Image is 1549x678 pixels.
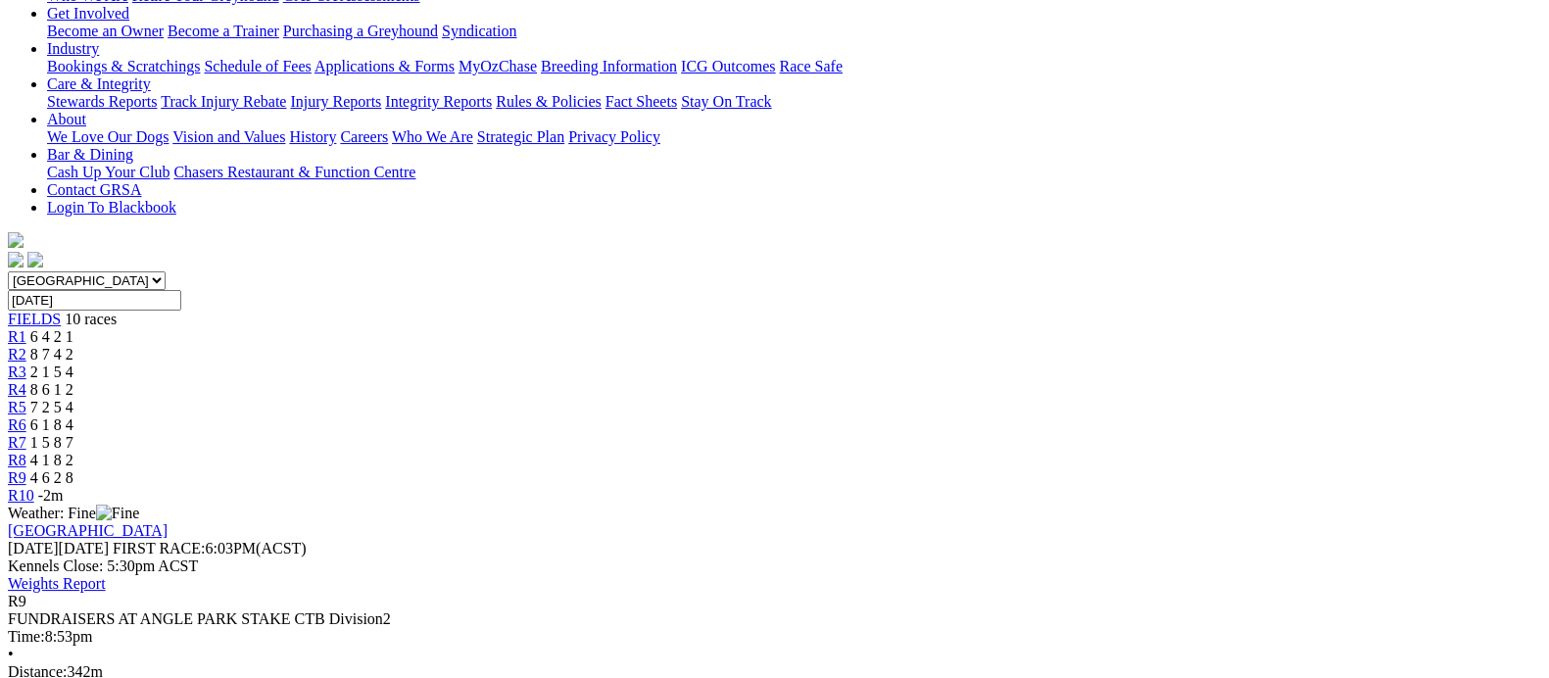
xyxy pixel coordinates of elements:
[8,593,26,609] span: R9
[8,522,168,539] a: [GEOGRAPHIC_DATA]
[8,610,1541,628] div: FUNDRAISERS AT ANGLE PARK STAKE CTB Division2
[442,23,516,39] a: Syndication
[385,93,492,110] a: Integrity Reports
[8,290,181,311] input: Select date
[30,434,73,451] span: 1 5 8 7
[8,646,14,662] span: •
[289,128,336,145] a: History
[340,128,388,145] a: Careers
[681,93,771,110] a: Stay On Track
[47,128,1541,146] div: About
[8,557,1541,575] div: Kennels Close: 5:30pm ACST
[27,252,43,267] img: twitter.svg
[8,381,26,398] a: R4
[8,346,26,363] a: R2
[8,434,26,451] a: R7
[204,58,311,74] a: Schedule of Fees
[47,199,176,216] a: Login To Blackbook
[47,5,129,22] a: Get Involved
[161,93,286,110] a: Track Injury Rebate
[392,128,473,145] a: Who We Are
[779,58,842,74] a: Race Safe
[47,93,157,110] a: Stewards Reports
[113,540,205,557] span: FIRST RACE:
[47,23,164,39] a: Become an Owner
[283,23,438,39] a: Purchasing a Greyhound
[30,416,73,433] span: 6 1 8 4
[168,23,279,39] a: Become a Trainer
[38,487,64,504] span: -2m
[47,75,151,92] a: Care & Integrity
[541,58,677,74] a: Breeding Information
[8,487,34,504] a: R10
[8,363,26,380] a: R3
[8,540,59,557] span: [DATE]
[568,128,660,145] a: Privacy Policy
[47,23,1541,40] div: Get Involved
[47,58,1541,75] div: Industry
[8,252,24,267] img: facebook.svg
[8,399,26,415] a: R5
[477,128,564,145] a: Strategic Plan
[47,40,99,57] a: Industry
[290,93,381,110] a: Injury Reports
[459,58,537,74] a: MyOzChase
[8,575,106,592] a: Weights Report
[173,164,415,180] a: Chasers Restaurant & Function Centre
[496,93,602,110] a: Rules & Policies
[47,181,141,198] a: Contact GRSA
[8,628,45,645] span: Time:
[30,381,73,398] span: 8 6 1 2
[605,93,677,110] a: Fact Sheets
[30,328,73,345] span: 6 4 2 1
[47,58,200,74] a: Bookings & Scratchings
[172,128,285,145] a: Vision and Values
[8,628,1541,646] div: 8:53pm
[8,469,26,486] a: R9
[96,505,139,522] img: Fine
[47,164,1541,181] div: Bar & Dining
[315,58,455,74] a: Applications & Forms
[47,93,1541,111] div: Care & Integrity
[30,346,73,363] span: 8 7 4 2
[30,399,73,415] span: 7 2 5 4
[47,164,169,180] a: Cash Up Your Club
[8,452,26,468] a: R8
[8,505,139,521] span: Weather: Fine
[30,363,73,380] span: 2 1 5 4
[113,540,307,557] span: 6:03PM(ACST)
[47,128,169,145] a: We Love Our Dogs
[30,469,73,486] span: 4 6 2 8
[30,452,73,468] span: 4 1 8 2
[8,416,26,433] a: R6
[8,232,24,248] img: logo-grsa-white.png
[8,328,26,345] a: R1
[8,540,109,557] span: [DATE]
[681,58,775,74] a: ICG Outcomes
[65,311,117,327] span: 10 races
[8,311,61,327] a: FIELDS
[47,111,86,127] a: About
[47,146,133,163] a: Bar & Dining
